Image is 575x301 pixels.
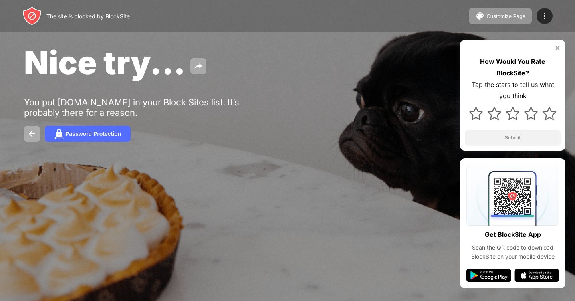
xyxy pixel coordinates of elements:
div: Password Protection [65,131,121,137]
button: Customize Page [469,8,532,24]
img: password.svg [54,129,64,139]
div: How Would You Rate BlockSite? [465,56,561,79]
img: app-store.svg [514,269,559,282]
img: menu-icon.svg [540,11,549,21]
div: Get BlockSite App [485,229,541,240]
img: rate-us-close.svg [554,45,561,51]
div: Scan the QR code to download BlockSite on your mobile device [466,243,559,261]
img: back.svg [27,129,37,139]
img: qrcode.svg [466,165,559,226]
div: Tap the stars to tell us what you think [465,79,561,102]
button: Submit [465,130,561,146]
button: Password Protection [45,126,131,142]
div: You put [DOMAIN_NAME] in your Block Sites list. It’s probably there for a reason. [24,97,271,118]
img: star.svg [524,107,538,120]
img: pallet.svg [475,11,485,21]
img: google-play.svg [466,269,511,282]
div: The site is blocked by BlockSite [46,13,130,20]
span: Nice try... [24,43,186,82]
img: star.svg [543,107,556,120]
img: share.svg [194,61,203,71]
img: star.svg [488,107,501,120]
img: star.svg [469,107,483,120]
img: header-logo.svg [22,6,42,26]
img: star.svg [506,107,519,120]
div: Customize Page [486,13,525,19]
